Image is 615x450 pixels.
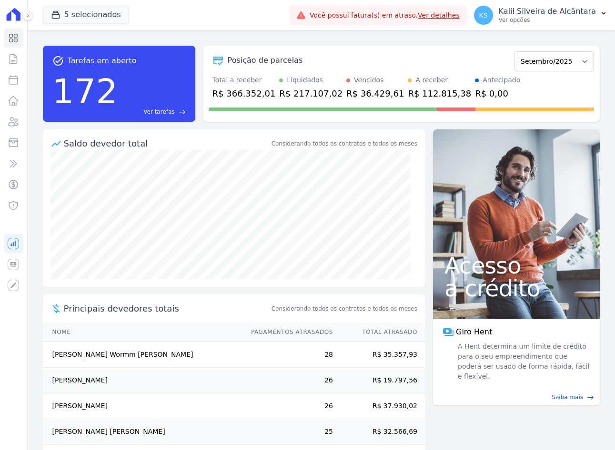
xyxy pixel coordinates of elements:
[242,393,333,419] td: 26
[333,368,425,393] td: R$ 19.797,56
[43,323,242,342] th: Nome
[279,87,343,100] div: R$ 217.107,02
[408,87,471,100] div: R$ 112.815,38
[587,394,594,401] span: east
[52,67,118,116] div: 172
[43,368,242,393] td: [PERSON_NAME]
[418,11,460,19] a: Ver detalhes
[333,393,425,419] td: R$ 37.930,02
[64,302,270,315] span: Principais devedores totais
[179,108,186,116] span: east
[272,304,417,313] span: Considerando todos os contratos e todos os meses
[242,323,333,342] th: Pagamentos Atrasados
[479,12,488,19] span: KS
[552,393,583,401] span: Saiba mais
[242,368,333,393] td: 26
[439,393,594,401] a: Saiba mais east
[64,137,270,150] div: Saldo devedor total
[272,139,417,148] div: Considerando todos os contratos e todos os meses
[456,342,590,382] span: A Hent determina um limite de crédito para o seu empreendimento que poderá ser usado de forma ráp...
[43,6,129,24] button: 5 selecionados
[43,419,242,445] td: [PERSON_NAME] [PERSON_NAME]
[499,7,596,16] p: Kalil Silveira de Alcântara
[354,75,383,85] div: Vencidos
[43,342,242,368] td: [PERSON_NAME] Wormm [PERSON_NAME]
[121,108,186,116] a: Ver tarefas east
[212,87,276,100] div: R$ 366.352,01
[228,55,303,66] div: Posição de parcelas
[415,75,448,85] div: A receber
[333,323,425,342] th: Total Atrasado
[483,75,520,85] div: Antecipado
[43,393,242,419] td: [PERSON_NAME]
[287,75,323,85] div: Liquidados
[346,87,404,100] div: R$ 36.429,61
[242,419,333,445] td: 25
[456,326,492,338] span: Giro Hent
[52,55,64,67] span: task_alt
[466,2,615,29] button: KS Kalil Silveira de Alcântara Ver opções
[333,419,425,445] td: R$ 32.566,69
[475,87,520,100] div: R$ 0,00
[444,277,588,300] span: a crédito
[333,342,425,368] td: R$ 35.357,93
[499,16,596,24] p: Ver opções
[310,10,460,20] span: Você possui fatura(s) em atraso.
[68,55,137,67] span: Tarefas em aberto
[444,254,588,277] span: Acesso
[143,108,174,116] span: Ver tarefas
[212,75,276,85] div: Total a receber
[242,342,333,368] td: 28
